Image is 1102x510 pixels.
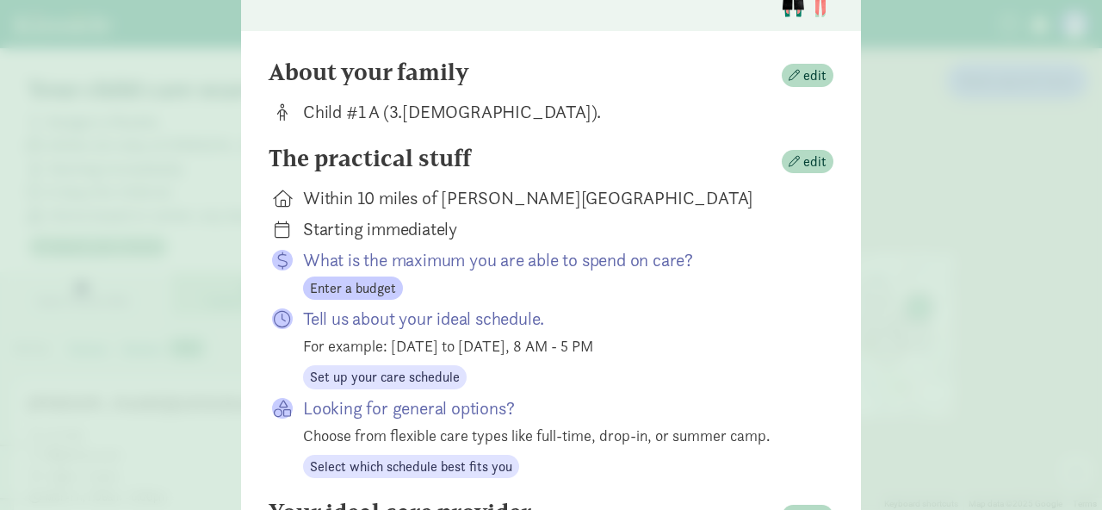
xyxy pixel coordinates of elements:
[782,64,833,88] button: edit
[303,100,806,124] div: Child #1 A (3.[DEMOGRAPHIC_DATA]).
[269,59,469,86] h4: About your family
[310,278,396,299] span: Enter a budget
[303,277,403,301] button: Enter a budget
[310,457,512,477] span: Select which schedule best fits you
[303,424,806,447] div: Choose from flexible care types like full-time, drop-in, or summer camp.
[310,367,460,388] span: Set up your care schedule
[303,455,519,479] button: Select which schedule best fits you
[803,65,826,86] span: edit
[303,217,806,241] div: Starting immediately
[269,145,471,172] h4: The practical stuff
[803,152,826,172] span: edit
[782,150,833,174] button: edit
[303,396,806,420] p: Looking for general options?
[303,248,806,272] p: What is the maximum you are able to spend on care?
[303,307,806,331] p: Tell us about your ideal schedule.
[303,334,806,358] div: For example: [DATE] to [DATE], 8 AM - 5 PM
[303,186,806,210] div: Within 10 miles of [PERSON_NAME][GEOGRAPHIC_DATA]
[303,365,467,389] button: Set up your care schedule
